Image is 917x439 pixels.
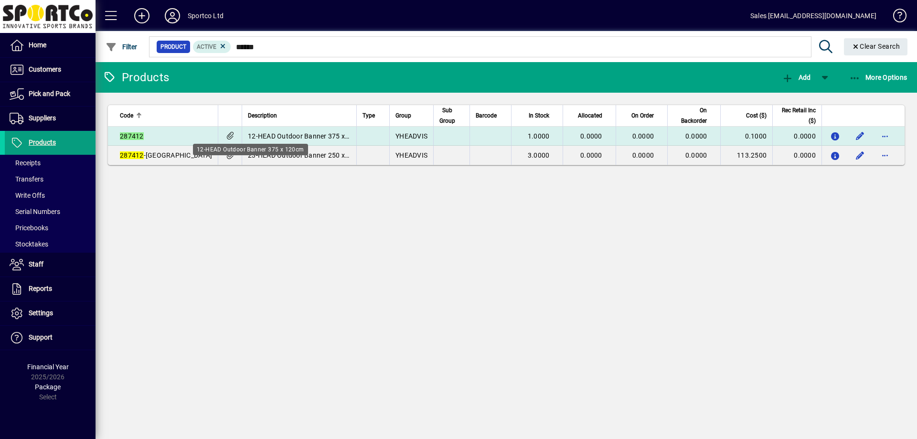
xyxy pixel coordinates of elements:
[844,38,908,55] button: Clear
[106,43,138,51] span: Filter
[5,301,96,325] a: Settings
[157,7,188,24] button: Profile
[120,132,144,140] em: 287412
[578,110,602,121] span: Allocated
[528,132,550,140] span: 1.0000
[5,33,96,57] a: Home
[5,187,96,203] a: Write Offs
[120,151,144,159] em: 287412
[5,277,96,301] a: Reports
[27,363,69,371] span: Financial Year
[877,148,893,163] button: More options
[772,127,821,146] td: 0.0000
[29,260,43,268] span: Staff
[363,110,384,121] div: Type
[10,224,48,232] span: Pricebooks
[188,8,224,23] div: Sportco Ltd
[5,155,96,171] a: Receipts
[35,383,61,391] span: Package
[673,105,707,126] span: On Backorder
[395,151,427,159] span: YHEADVIS
[778,105,816,126] span: Rec Retail Inc ($)
[10,192,45,199] span: Write Offs
[886,2,905,33] a: Knowledge Base
[29,333,53,341] span: Support
[10,159,41,167] span: Receipts
[5,326,96,350] a: Support
[120,151,212,159] span: -[GEOGRAPHIC_DATA]
[120,110,212,121] div: Code
[29,139,56,146] span: Products
[622,110,662,121] div: On Order
[5,171,96,187] a: Transfers
[673,105,715,126] div: On Backorder
[779,69,813,86] button: Add
[750,8,876,23] div: Sales [EMAIL_ADDRESS][DOMAIN_NAME]
[632,132,654,140] span: 0.0000
[685,151,707,159] span: 0.0000
[685,132,707,140] span: 0.0000
[5,58,96,82] a: Customers
[29,114,56,122] span: Suppliers
[193,41,231,53] mat-chip: Activation Status: Active
[29,285,52,292] span: Reports
[877,128,893,144] button: More options
[248,151,386,159] span: 23-HEAD Outdoor Banner 250 x 120cm Black
[248,110,277,121] span: Description
[5,220,96,236] a: Pricebooks
[10,175,43,183] span: Transfers
[248,110,351,121] div: Description
[569,110,610,121] div: Allocated
[476,110,497,121] span: Barcode
[10,240,48,248] span: Stocktakes
[395,110,411,121] span: Group
[849,74,907,81] span: More Options
[103,70,169,85] div: Products
[782,74,810,81] span: Add
[395,110,427,121] div: Group
[363,110,375,121] span: Type
[439,105,464,126] div: Sub Group
[632,151,654,159] span: 0.0000
[631,110,654,121] span: On Order
[517,110,558,121] div: In Stock
[852,43,900,50] span: Clear Search
[853,148,868,163] button: Edit
[720,127,772,146] td: 0.1000
[5,107,96,130] a: Suppliers
[439,105,455,126] span: Sub Group
[193,144,308,155] div: 12-HEAD Outdoor Banner 375 x 120cm
[5,236,96,252] a: Stocktakes
[29,90,70,97] span: Pick and Pack
[103,38,140,55] button: Filter
[5,203,96,220] a: Serial Numbers
[476,110,505,121] div: Barcode
[5,82,96,106] a: Pick and Pack
[197,43,216,50] span: Active
[395,132,427,140] span: YHEADVIS
[853,128,868,144] button: Edit
[746,110,767,121] span: Cost ($)
[580,151,602,159] span: 0.0000
[29,65,61,73] span: Customers
[5,253,96,277] a: Staff
[580,132,602,140] span: 0.0000
[772,146,821,165] td: 0.0000
[160,42,186,52] span: Product
[847,69,910,86] button: More Options
[10,208,60,215] span: Serial Numbers
[248,132,368,140] span: 12-HEAD Outdoor Banner 375 x 120cm
[720,146,772,165] td: 113.2500
[29,41,46,49] span: Home
[529,110,549,121] span: In Stock
[29,309,53,317] span: Settings
[120,110,133,121] span: Code
[127,7,157,24] button: Add
[528,151,550,159] span: 3.0000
